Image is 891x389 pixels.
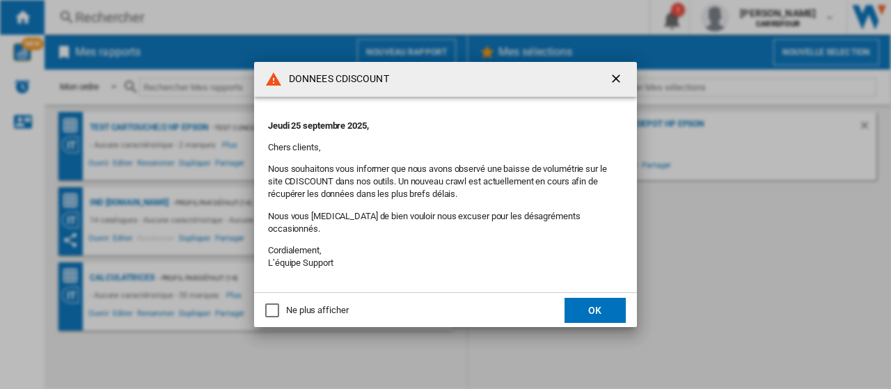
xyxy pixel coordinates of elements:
strong: Jeudi 25 septembre 2025, [268,120,369,131]
p: Chers clients, [268,141,623,154]
h4: DONNEES CDISCOUNT [282,72,389,86]
div: Ne plus afficher [286,304,348,317]
p: Cordialement, L’équipe Support [268,244,623,269]
button: getI18NText('BUTTONS.CLOSE_DIALOG') [604,65,631,93]
p: Nous souhaitons vous informer que nous avons observé une baisse de volumétrie sur le site CDISCOU... [268,163,623,201]
md-checkbox: Ne plus afficher [265,304,348,317]
ng-md-icon: getI18NText('BUTTONS.CLOSE_DIALOG') [609,72,626,88]
button: OK [565,298,626,323]
p: Nous vous [MEDICAL_DATA] de bien vouloir nous excuser pour les désagréments occasionnés. [268,210,623,235]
